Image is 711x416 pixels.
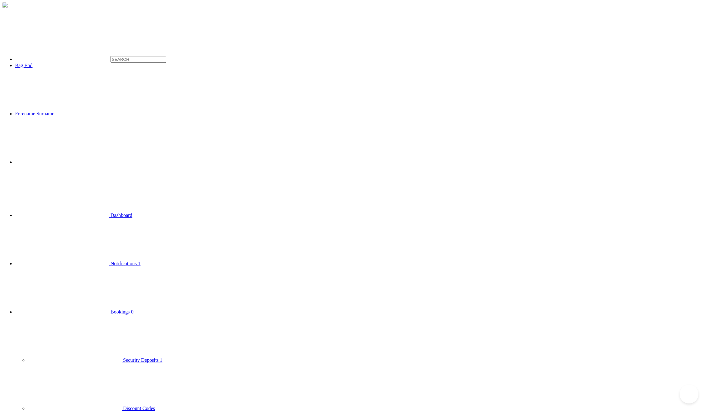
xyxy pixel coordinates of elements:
[123,406,155,411] span: Discount Codes
[15,309,229,314] a: Bookings 0
[138,261,141,266] span: 1
[110,213,132,218] span: Dashboard
[15,63,33,68] a: Bag End
[3,3,8,8] img: menu-toggle-4520fedd754c2a8bde71ea2914dd820b131290c2d9d837ca924f0cce6f9668d0.png
[28,357,162,363] a: Security Deposits 1
[15,213,132,218] a: Dashboard
[15,261,141,266] a: Notifications 1
[110,309,130,314] span: Bookings
[28,406,155,411] a: Discount Codes
[123,357,159,363] span: Security Deposits
[110,261,137,266] span: Notifications
[110,56,166,63] input: SEARCH
[15,111,148,116] a: Forename Surname
[131,309,133,314] span: 0
[160,357,162,363] span: 1
[680,385,698,403] iframe: Toggle Customer Support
